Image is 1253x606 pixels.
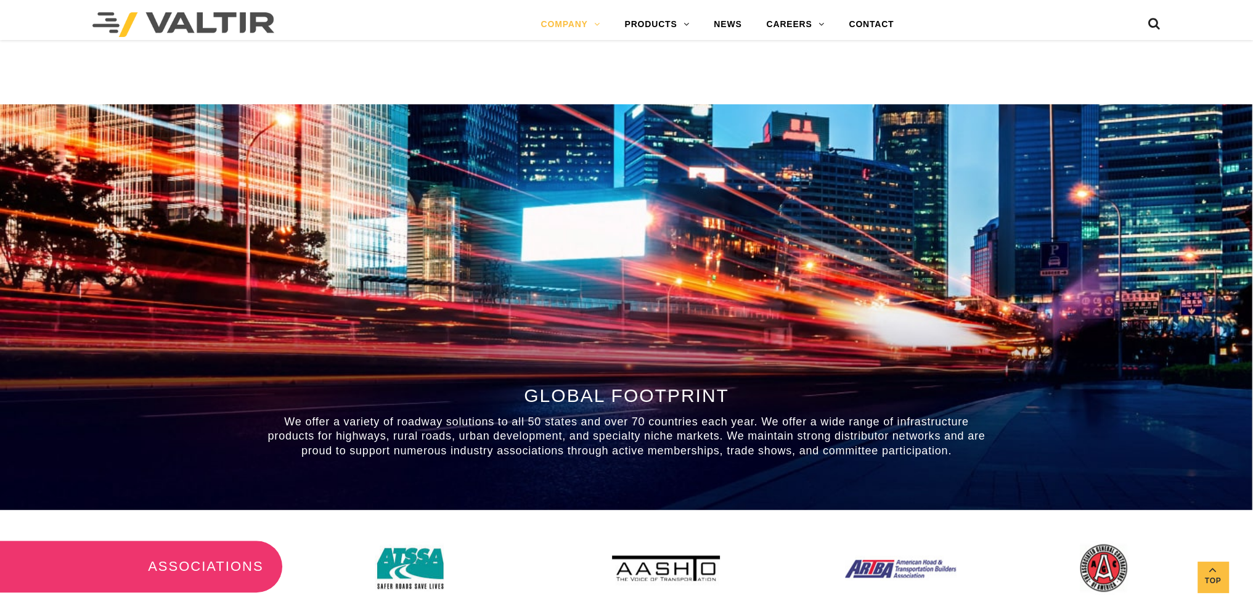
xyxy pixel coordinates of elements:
[1198,574,1228,588] span: Top
[375,541,486,595] img: Assn_ATTSA
[529,12,613,37] a: COMPANY
[1080,541,1191,595] img: Assn_AGC
[701,12,754,37] a: NEWS
[836,12,906,37] a: CONTACT
[524,385,729,406] span: GLOBAL FOOTPRINT
[754,12,836,37] a: CAREERS
[1198,562,1228,592] a: Top
[268,416,986,457] span: We offer a variety of roadway solutions to all 50 states and over 70 countries each year. We offe...
[610,541,722,595] img: Assn_AASHTO
[845,541,957,595] img: Assn_ARTBA
[612,12,701,37] a: PRODUCTS
[92,12,274,37] img: Valtir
